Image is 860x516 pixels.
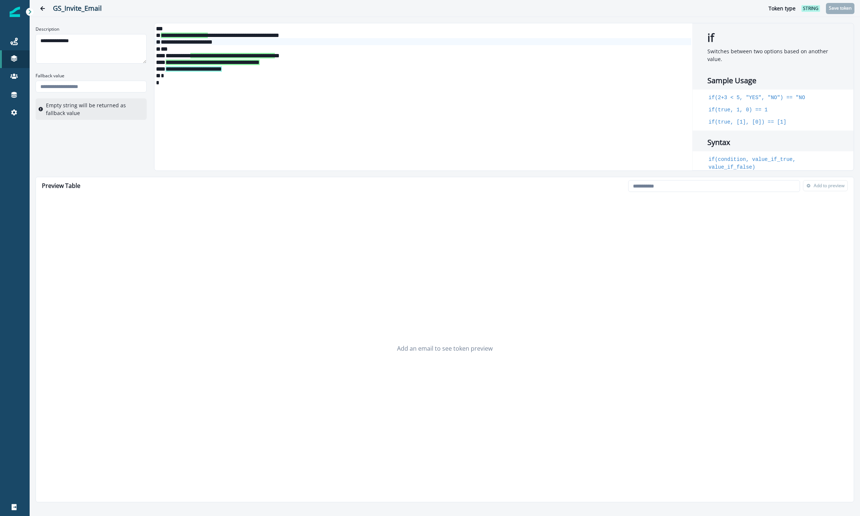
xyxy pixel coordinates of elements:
button: Add to preview [803,180,848,191]
h2: if [693,24,853,44]
p: Fallback value [36,72,64,79]
h2: Syntax [693,134,853,151]
p: Switches between two options based on another value. [693,47,853,63]
code: if(true, [1], [0]) == [1] [707,118,787,126]
img: Inflection [10,7,20,17]
code: if(true, 1, 0) == 1 [707,106,769,114]
p: Token type [769,4,796,12]
p: Empty string will be returned as fallback value [46,101,144,117]
p: Description [36,26,59,33]
h2: Preview Table [39,179,83,192]
p: Add an email to see token preview [397,344,493,353]
p: Save token [829,6,851,11]
p: Add to preview [814,183,844,188]
button: Go back [35,1,50,16]
span: string [801,5,820,12]
code: if(condition, value_if_true, value_if_false) [707,156,839,171]
h2: Sample Usage [693,72,853,90]
button: Save token [826,3,854,14]
code: if(2+3 < 5, "YES", "NO") == "NO [707,94,806,102]
h2: GS_Invite_Email [53,4,754,13]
